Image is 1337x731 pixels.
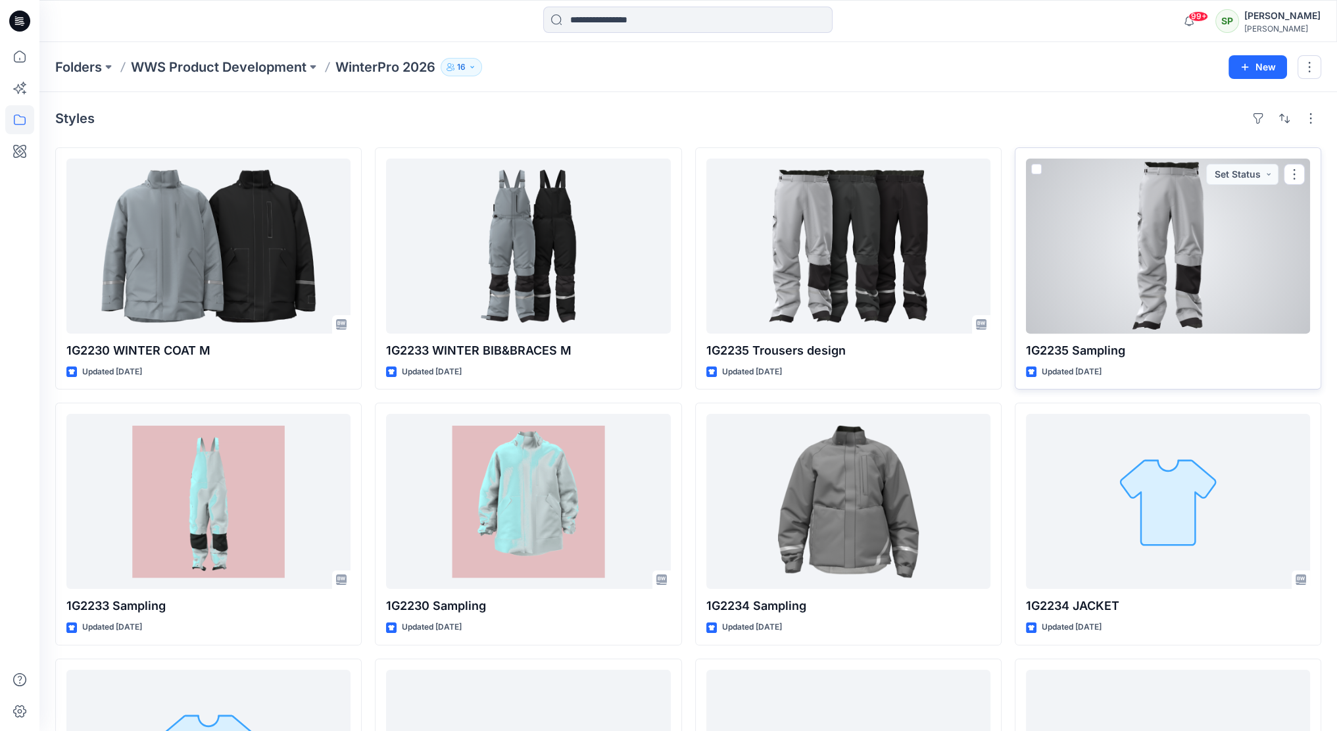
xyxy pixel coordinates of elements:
[1228,55,1287,79] button: New
[1026,159,1310,334] a: 1G2235 Sampling
[1026,341,1310,360] p: 1G2235 Sampling
[706,414,990,589] a: 1G2234 Sampling
[66,597,351,615] p: 1G2233 Sampling
[82,620,142,634] p: Updated [DATE]
[386,414,670,589] a: 1G2230 Sampling
[1026,414,1310,589] a: 1G2234 JACKET
[1244,8,1321,24] div: [PERSON_NAME]
[1026,597,1310,615] p: 1G2234 JACKET
[66,159,351,334] a: 1G2230 WINTER COAT M
[386,341,670,360] p: 1G2233 WINTER BIB&BRACES M
[1188,11,1208,22] span: 99+
[402,365,462,379] p: Updated [DATE]
[722,620,782,634] p: Updated [DATE]
[386,597,670,615] p: 1G2230 Sampling
[402,620,462,634] p: Updated [DATE]
[82,365,142,379] p: Updated [DATE]
[722,365,782,379] p: Updated [DATE]
[706,597,990,615] p: 1G2234 Sampling
[55,58,102,76] a: Folders
[706,341,990,360] p: 1G2235 Trousers design
[1244,24,1321,34] div: [PERSON_NAME]
[706,159,990,334] a: 1G2235 Trousers design
[441,58,482,76] button: 16
[386,159,670,334] a: 1G2233 WINTER BIB&BRACES M
[1215,9,1239,33] div: SP
[66,341,351,360] p: 1G2230 WINTER COAT M
[1042,365,1102,379] p: Updated [DATE]
[335,58,435,76] p: WinterPro 2026
[457,60,466,74] p: 16
[1042,620,1102,634] p: Updated [DATE]
[66,414,351,589] a: 1G2233 Sampling
[131,58,306,76] a: WWS Product Development
[55,111,95,126] h4: Styles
